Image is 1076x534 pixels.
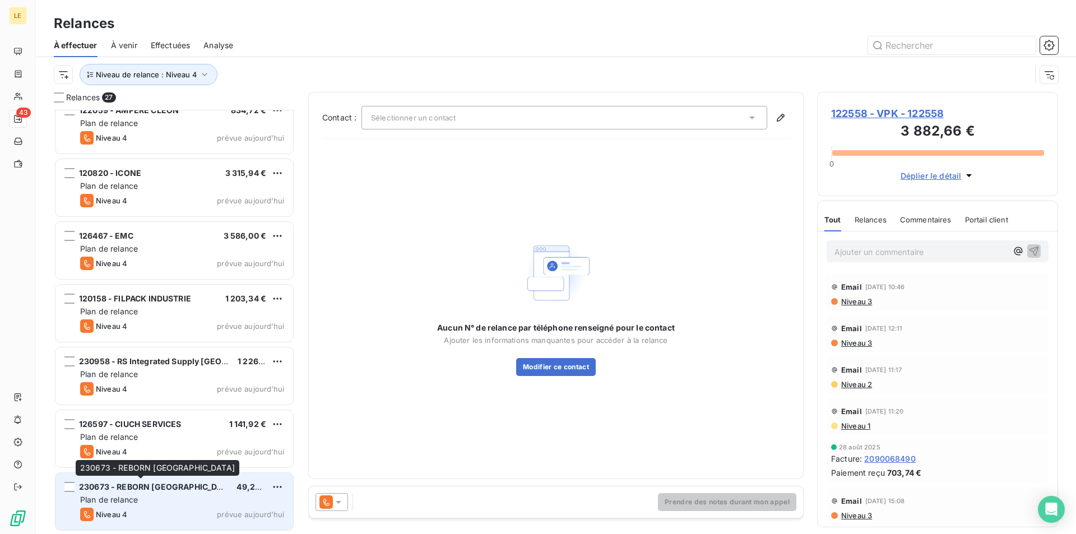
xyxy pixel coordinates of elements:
[16,108,31,118] span: 43
[839,444,880,451] span: 28 août 2025
[80,307,138,316] span: Plan de relance
[217,384,284,393] span: prévue aujourd’hui
[96,133,127,142] span: Niveau 4
[54,13,114,34] h3: Relances
[79,356,296,366] span: 230958 - RS Integrated Supply [GEOGRAPHIC_DATA] Sa
[831,453,862,465] span: Facture :
[841,496,862,505] span: Email
[151,40,191,51] span: Effectuées
[887,467,921,479] span: 703,74 €
[217,447,284,456] span: prévue aujourd’hui
[829,159,834,168] span: 0
[96,259,127,268] span: Niveau 4
[831,467,885,479] span: Paiement reçu
[80,181,138,191] span: Plan de relance
[96,196,127,205] span: Niveau 4
[9,509,27,527] img: Logo LeanPay
[444,336,667,345] span: Ajouter les informations manquantes pour accéder à la relance
[225,294,267,303] span: 1 203,34 €
[238,356,279,366] span: 1 226,40 €
[79,105,179,115] span: 122059 - AMPERE CLEON
[865,325,903,332] span: [DATE] 12:11
[217,259,284,268] span: prévue aujourd’hui
[840,380,872,389] span: Niveau 2
[231,105,266,115] span: 834,72 €
[96,70,197,79] span: Niveau de relance : Niveau 4
[322,112,361,123] label: Contact :
[865,284,905,290] span: [DATE] 10:46
[80,64,217,85] button: Niveau de relance : Niveau 4
[54,110,295,534] div: grid
[965,215,1008,224] span: Portail client
[111,40,137,51] span: À venir
[9,7,27,25] div: LE
[865,498,905,504] span: [DATE] 15:08
[54,40,98,51] span: À effectuer
[1038,496,1065,523] div: Open Intercom Messenger
[516,358,596,376] button: Modifier ce contact
[79,168,141,178] span: 120820 - ICONE
[841,365,862,374] span: Email
[865,408,904,415] span: [DATE] 11:20
[831,106,1044,121] span: 122558 - VPK - 122558
[80,495,138,504] span: Plan de relance
[437,322,675,333] span: Aucun N° de relance par téléphone renseigné pour le contact
[80,244,138,253] span: Plan de relance
[236,482,267,491] span: 49,20 €
[80,432,138,442] span: Plan de relance
[217,510,284,519] span: prévue aujourd’hui
[224,231,267,240] span: 3 586,00 €
[831,121,1044,143] h3: 3 882,66 €
[96,322,127,331] span: Niveau 4
[217,196,284,205] span: prévue aujourd’hui
[841,407,862,416] span: Email
[79,482,235,491] span: 230673 - REBORN [GEOGRAPHIC_DATA]
[840,338,872,347] span: Niveau 3
[79,231,133,240] span: 126467 - EMC
[80,118,138,128] span: Plan de relance
[841,324,862,333] span: Email
[900,215,952,224] span: Commentaires
[841,282,862,291] span: Email
[371,113,456,122] span: Sélectionner un contact
[864,453,916,465] span: 2090068490
[66,92,100,103] span: Relances
[865,366,902,373] span: [DATE] 11:17
[79,294,191,303] span: 120158 - FILPACK INDUSTRIE
[80,463,235,472] span: 230673 - REBORN [GEOGRAPHIC_DATA]
[840,421,870,430] span: Niveau 1
[868,36,1036,54] input: Rechercher
[217,133,284,142] span: prévue aujourd’hui
[855,215,887,224] span: Relances
[520,237,592,309] img: Empty state
[80,369,138,379] span: Plan de relance
[824,215,841,224] span: Tout
[203,40,233,51] span: Analyse
[897,169,978,182] button: Déplier le détail
[96,510,127,519] span: Niveau 4
[229,419,267,429] span: 1 141,92 €
[102,92,115,103] span: 27
[96,447,127,456] span: Niveau 4
[658,493,796,511] button: Prendre des notes durant mon appel
[79,419,181,429] span: 126597 - CIUCH SERVICES
[840,511,872,520] span: Niveau 3
[901,170,962,182] span: Déplier le détail
[225,168,267,178] span: 3 315,94 €
[217,322,284,331] span: prévue aujourd’hui
[96,384,127,393] span: Niveau 4
[840,297,872,306] span: Niveau 3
